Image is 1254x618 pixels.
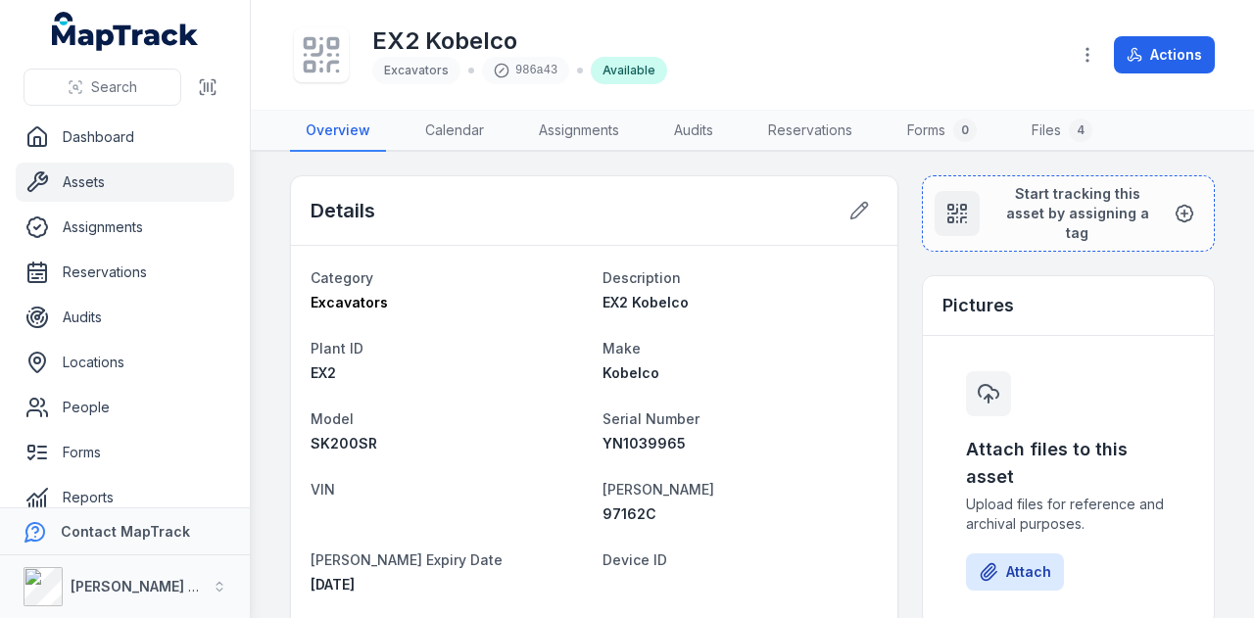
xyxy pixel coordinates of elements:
[16,388,234,427] a: People
[603,435,686,452] span: YN1039965
[311,340,363,357] span: Plant ID
[1069,119,1092,142] div: 4
[603,364,659,381] span: Kobelco
[966,495,1171,534] span: Upload files for reference and archival purposes.
[16,478,234,517] a: Reports
[311,481,335,498] span: VIN
[311,551,503,568] span: [PERSON_NAME] Expiry Date
[966,553,1064,591] button: Attach
[591,57,667,84] div: Available
[384,63,449,77] span: Excavators
[16,433,234,472] a: Forms
[603,551,667,568] span: Device ID
[311,364,336,381] span: EX2
[603,481,714,498] span: [PERSON_NAME]
[16,208,234,247] a: Assignments
[523,111,635,152] a: Assignments
[24,69,181,106] button: Search
[966,436,1171,491] h3: Attach files to this asset
[16,163,234,202] a: Assets
[71,578,231,594] strong: [PERSON_NAME] Group
[995,184,1159,243] span: Start tracking this asset by assigning a tag
[892,111,992,152] a: Forms0
[1016,111,1108,152] a: Files4
[16,253,234,292] a: Reservations
[311,269,373,286] span: Category
[603,410,699,427] span: Serial Number
[603,340,641,357] span: Make
[52,12,199,51] a: MapTrack
[61,523,190,540] strong: Contact MapTrack
[91,77,137,97] span: Search
[16,118,234,157] a: Dashboard
[311,576,355,593] span: [DATE]
[942,292,1014,319] h3: Pictures
[311,197,375,224] h2: Details
[922,175,1215,252] button: Start tracking this asset by assigning a tag
[482,57,569,84] div: 986a43
[603,294,689,310] span: EX2 Kobelco
[311,410,354,427] span: Model
[311,576,355,593] time: 15/09/2026, 10:00:00 am
[658,111,729,152] a: Audits
[290,111,386,152] a: Overview
[372,25,667,57] h1: EX2 Kobelco
[1114,36,1215,73] button: Actions
[16,298,234,337] a: Audits
[752,111,868,152] a: Reservations
[603,505,656,522] span: 97162C
[953,119,977,142] div: 0
[410,111,500,152] a: Calendar
[16,343,234,382] a: Locations
[311,435,377,452] span: SK200SR
[603,269,681,286] span: Description
[311,294,388,310] span: Excavators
